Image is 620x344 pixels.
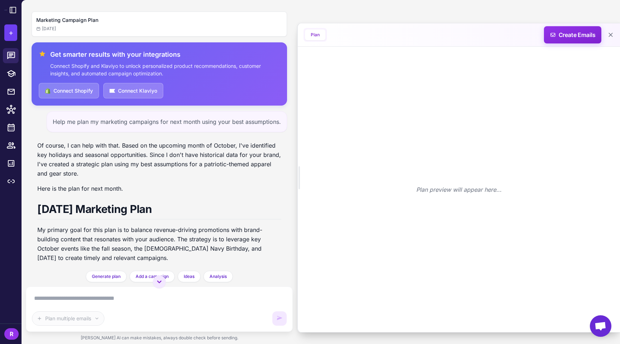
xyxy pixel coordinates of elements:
button: Generate plan [86,271,127,282]
h2: Campaign Analysis and Strategy [37,270,281,281]
img: tab_domain_overview_orange.svg [19,42,25,47]
img: logo_orange.svg [11,11,17,17]
div: R [4,328,19,340]
button: Create Emails [544,26,601,43]
span: Analysis [210,273,227,280]
button: Connect Klaviyo [103,83,163,98]
div: Keywords by Traffic [79,42,121,47]
div: Domain Overview [27,42,64,47]
div: Plan preview will appear here... [298,47,620,332]
button: Analysis [203,271,233,282]
h2: Marketing Campaign Plan [36,16,282,24]
p: Here is the plan for next month. [37,184,281,193]
div: v 4.0.25 [20,11,35,17]
p: Of course, I can help with that. Based on the upcoming month of October, I've identified key holi... [37,141,281,178]
span: Generate plan [92,273,121,280]
div: Help me plan my marketing campaigns for next month using your best assumptions. [47,111,287,132]
button: Plan multiple emails [32,311,104,326]
span: + [9,27,13,38]
a: Open chat [590,315,611,337]
button: Ideas [178,271,201,282]
button: + [4,24,17,41]
button: Connect Shopify [39,83,99,98]
img: website_grey.svg [11,19,17,24]
button: Add a campaign [130,271,175,282]
div: Domain: [DOMAIN_NAME] [19,19,79,24]
h1: [DATE] Marketing Plan [37,202,281,219]
span: Create Emails [541,26,604,43]
span: [DATE] [36,25,56,32]
span: Ideas [184,273,194,280]
p: My primary goal for this plan is to balance revenue-driving promotions with brand-building conten... [37,225,281,262]
img: tab_keywords_by_traffic_grey.svg [71,42,77,47]
span: Add a campaign [136,273,169,280]
h3: Get smarter results with your integrations [50,50,280,59]
p: Connect Shopify and Klaviyo to unlock personalized product recommendations, customer insights, an... [50,62,280,77]
button: Plan [305,29,325,40]
div: [PERSON_NAME] AI can make mistakes, always double check before sending. [26,332,293,344]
